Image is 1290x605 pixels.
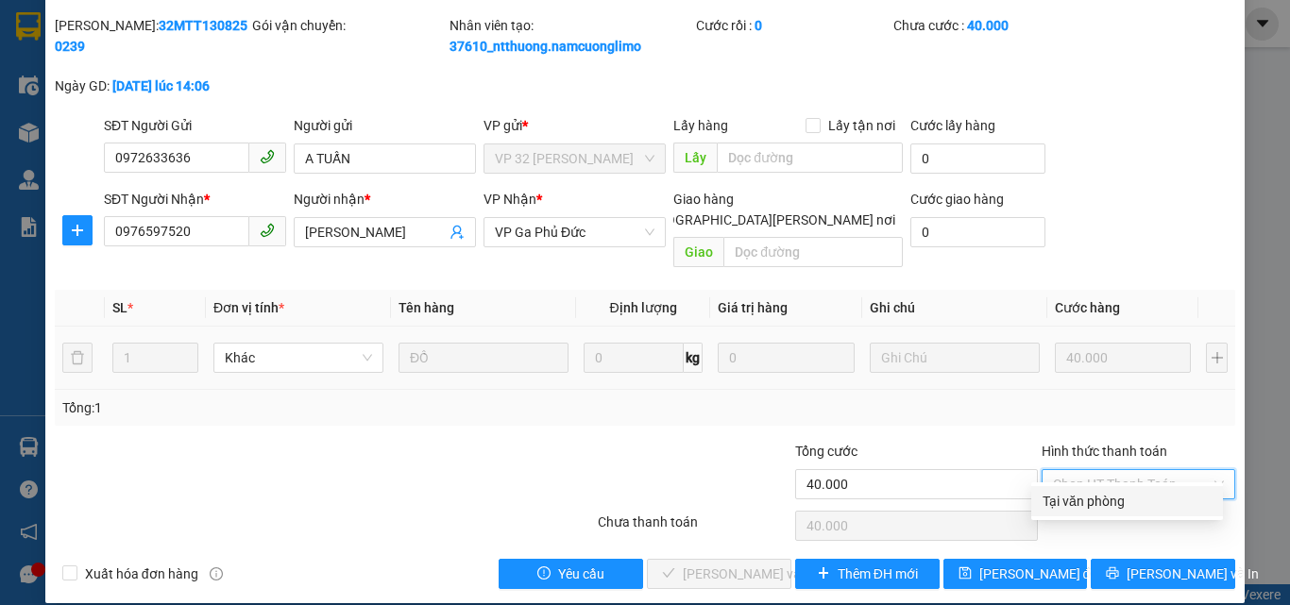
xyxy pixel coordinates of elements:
[673,118,728,133] span: Lấy hàng
[817,566,830,581] span: plus
[717,143,903,173] input: Dọc đường
[596,512,793,545] div: Chưa thanh toán
[723,237,903,267] input: Dọc đường
[55,15,248,57] div: [PERSON_NAME]:
[795,559,940,589] button: plusThêm ĐH mới
[112,300,127,315] span: SL
[1053,470,1224,498] span: Chọn HT Thanh Toán
[112,78,210,93] b: [DATE] lúc 14:06
[673,192,734,207] span: Giao hàng
[62,397,500,418] div: Tổng: 1
[696,15,890,36] div: Cước rồi :
[294,189,476,210] div: Người nhận
[537,566,551,581] span: exclamation-circle
[294,115,476,136] div: Người gửi
[450,225,465,240] span: user-add
[260,223,275,238] span: phone
[1127,563,1259,584] span: [PERSON_NAME] và In
[821,115,903,136] span: Lấy tận nơi
[943,559,1088,589] button: save[PERSON_NAME] đổi
[399,300,454,315] span: Tên hàng
[1106,566,1119,581] span: printer
[210,567,223,580] span: info-circle
[684,343,703,373] span: kg
[910,192,1004,207] label: Cước giao hàng
[910,143,1045,174] input: Cước lấy hàng
[399,343,569,373] input: VD: Bàn, Ghế
[499,559,643,589] button: exclamation-circleYêu cầu
[62,215,93,245] button: plus
[104,189,286,210] div: SĐT Người Nhận
[637,210,903,230] span: [GEOGRAPHIC_DATA][PERSON_NAME] nơi
[910,118,995,133] label: Cước lấy hàng
[1042,444,1167,459] label: Hình thức thanh toán
[838,563,918,584] span: Thêm ĐH mới
[1091,559,1235,589] button: printer[PERSON_NAME] và In
[862,290,1047,327] th: Ghi chú
[795,444,857,459] span: Tổng cước
[979,563,1101,584] span: [PERSON_NAME] đổi
[609,300,676,315] span: Định lượng
[558,563,604,584] span: Yêu cầu
[910,217,1045,247] input: Cước giao hàng
[967,18,1009,33] b: 40.000
[893,15,1087,36] div: Chưa cước :
[495,218,654,246] span: VP Ga Phủ Đức
[870,343,1040,373] input: Ghi Chú
[495,144,654,173] span: VP 32 Mạc Thái Tổ
[673,143,717,173] span: Lấy
[104,115,286,136] div: SĐT Người Gửi
[252,15,446,36] div: Gói vận chuyển:
[484,192,536,207] span: VP Nhận
[647,559,791,589] button: check[PERSON_NAME] và [PERSON_NAME] hàng
[1206,343,1228,373] button: plus
[1055,343,1191,373] input: 0
[1055,300,1120,315] span: Cước hàng
[450,15,692,57] div: Nhân viên tạo:
[62,343,93,373] button: delete
[673,237,723,267] span: Giao
[63,223,92,238] span: plus
[1043,491,1212,512] div: Tại văn phòng
[225,344,372,372] span: Khác
[959,566,972,581] span: save
[213,300,284,315] span: Đơn vị tính
[484,115,666,136] div: VP gửi
[718,343,854,373] input: 0
[718,300,788,315] span: Giá trị hàng
[260,149,275,164] span: phone
[55,76,248,96] div: Ngày GD:
[77,563,206,584] span: Xuất hóa đơn hàng
[450,39,641,54] b: 37610_ntthuong.namcuonglimo
[755,18,762,33] b: 0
